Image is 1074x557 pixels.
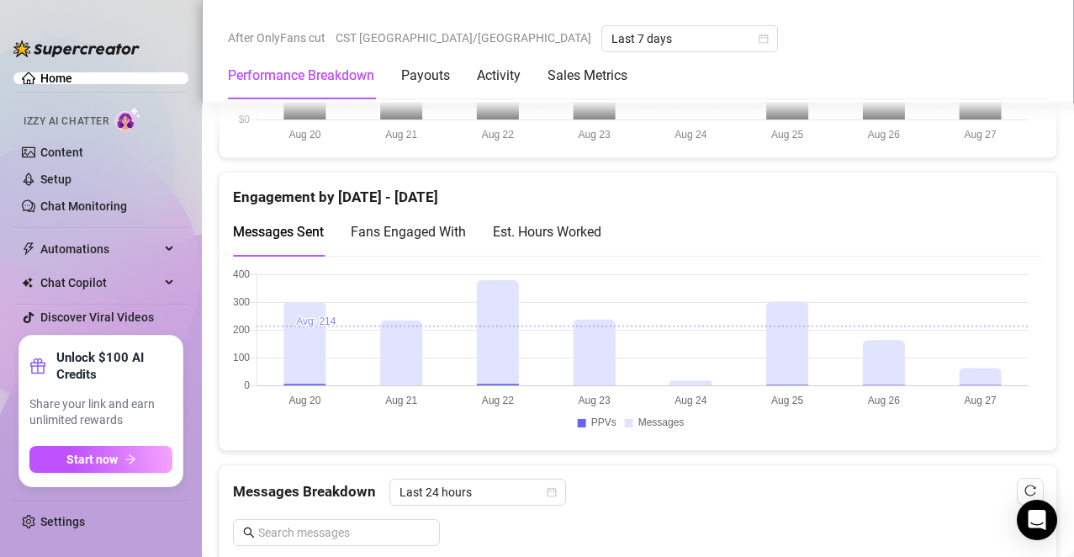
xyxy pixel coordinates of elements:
[40,236,160,263] span: Automations
[1017,500,1057,540] div: Open Intercom Messenger
[124,454,136,465] span: arrow-right
[22,277,33,289] img: Chat Copilot
[547,487,557,497] span: calendar
[24,114,108,130] span: Izzy AI Chatter
[40,172,71,186] a: Setup
[40,310,154,324] a: Discover Viral Videos
[611,26,768,51] span: Last 7 days
[13,40,140,57] img: logo-BBDzfeDw.svg
[115,107,141,131] img: AI Chatter
[40,72,72,85] a: Home
[40,199,127,213] a: Chat Monitoring
[40,515,85,528] a: Settings
[243,527,255,538] span: search
[477,66,521,86] div: Activity
[399,480,556,505] span: Last 24 hours
[548,66,627,86] div: Sales Metrics
[351,224,466,240] span: Fans Engaged With
[22,242,35,256] span: thunderbolt
[233,172,1043,209] div: Engagement by [DATE] - [DATE]
[228,66,374,86] div: Performance Breakdown
[1024,485,1036,496] span: reload
[29,396,172,429] span: Share your link and earn unlimited rewards
[66,453,118,466] span: Start now
[228,25,325,50] span: After OnlyFans cut
[29,446,172,473] button: Start nowarrow-right
[233,479,1043,506] div: Messages Breakdown
[40,146,83,159] a: Content
[401,66,450,86] div: Payouts
[29,358,46,374] span: gift
[336,25,591,50] span: CST [GEOGRAPHIC_DATA]/[GEOGRAPHIC_DATA]
[56,349,172,383] strong: Unlock $100 AI Credits
[493,221,601,242] div: Est. Hours Worked
[258,523,430,542] input: Search messages
[759,34,769,44] span: calendar
[40,269,160,296] span: Chat Copilot
[233,224,324,240] span: Messages Sent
